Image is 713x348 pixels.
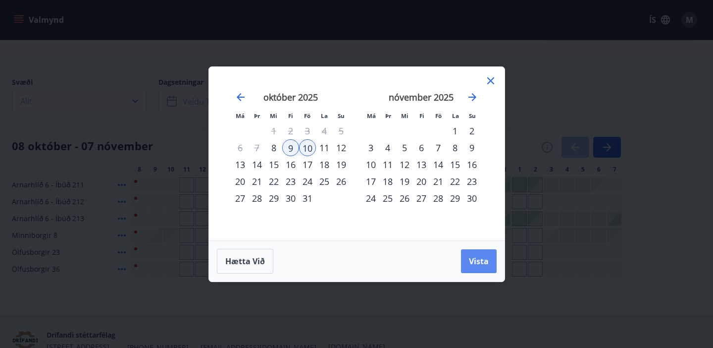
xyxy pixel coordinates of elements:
[362,190,379,207] div: 24
[316,156,333,173] td: Choose laugardagur, 18. október 2025 as your check-in date. It’s available.
[379,139,396,156] td: Choose þriðjudagur, 4. nóvember 2025 as your check-in date. It’s available.
[419,112,424,119] small: Fi
[338,112,345,119] small: Su
[463,173,480,190] div: 23
[221,79,493,229] div: Calendar
[413,173,430,190] td: Choose fimmtudagur, 20. nóvember 2025 as your check-in date. It’s available.
[463,190,480,207] td: Choose sunnudagur, 30. nóvember 2025 as your check-in date. It’s available.
[333,173,350,190] td: Choose sunnudagur, 26. október 2025 as your check-in date. It’s available.
[413,173,430,190] div: 20
[282,190,299,207] td: Choose fimmtudagur, 30. október 2025 as your check-in date. It’s available.
[447,122,463,139] div: 1
[304,112,310,119] small: Fö
[396,156,413,173] td: Choose miðvikudagur, 12. nóvember 2025 as your check-in date. It’s available.
[413,156,430,173] div: 13
[396,173,413,190] td: Choose miðvikudagur, 19. nóvember 2025 as your check-in date. It’s available.
[430,156,447,173] td: Choose föstudagur, 14. nóvember 2025 as your check-in date. It’s available.
[282,173,299,190] div: 23
[249,139,265,156] td: Not available. þriðjudagur, 7. október 2025
[232,139,249,156] td: Not available. mánudagur, 6. október 2025
[232,190,249,207] td: Choose mánudagur, 27. október 2025 as your check-in date. It’s available.
[249,156,265,173] div: 14
[447,156,463,173] div: 15
[232,156,249,173] div: 13
[362,139,379,156] div: 3
[389,91,454,103] strong: nóvember 2025
[316,122,333,139] td: Not available. laugardagur, 4. október 2025
[413,139,430,156] td: Choose fimmtudagur, 6. nóvember 2025 as your check-in date. It’s available.
[463,190,480,207] div: 30
[447,190,463,207] td: Choose laugardagur, 29. nóvember 2025 as your check-in date. It’s available.
[299,190,316,207] div: 31
[299,139,316,156] div: 10
[282,190,299,207] div: 30
[265,156,282,173] td: Choose miðvikudagur, 15. október 2025 as your check-in date. It’s available.
[333,139,350,156] div: 12
[396,156,413,173] div: 12
[413,139,430,156] div: 6
[270,112,277,119] small: Mi
[396,139,413,156] td: Choose miðvikudagur, 5. nóvember 2025 as your check-in date. It’s available.
[362,173,379,190] td: Choose mánudagur, 17. nóvember 2025 as your check-in date. It’s available.
[265,139,282,156] div: 8
[282,173,299,190] td: Choose fimmtudagur, 23. október 2025 as your check-in date. It’s available.
[232,173,249,190] td: Choose mánudagur, 20. október 2025 as your check-in date. It’s available.
[463,173,480,190] td: Choose sunnudagur, 23. nóvember 2025 as your check-in date. It’s available.
[413,190,430,207] td: Choose fimmtudagur, 27. nóvember 2025 as your check-in date. It’s available.
[299,190,316,207] td: Choose föstudagur, 31. október 2025 as your check-in date. It’s available.
[254,112,260,119] small: Þr
[299,156,316,173] div: 17
[362,156,379,173] td: Choose mánudagur, 10. nóvember 2025 as your check-in date. It’s available.
[396,190,413,207] div: 26
[401,112,408,119] small: Mi
[316,173,333,190] div: 25
[463,122,480,139] td: Choose sunnudagur, 2. nóvember 2025 as your check-in date. It’s available.
[333,173,350,190] div: 26
[316,139,333,156] div: 11
[430,173,447,190] div: 21
[232,156,249,173] td: Choose mánudagur, 13. október 2025 as your check-in date. It’s available.
[249,173,265,190] td: Choose þriðjudagur, 21. október 2025 as your check-in date. It’s available.
[362,156,379,173] div: 10
[265,190,282,207] td: Choose miðvikudagur, 29. október 2025 as your check-in date. It’s available.
[447,122,463,139] td: Choose laugardagur, 1. nóvember 2025 as your check-in date. It’s available.
[299,173,316,190] div: 24
[396,173,413,190] div: 19
[299,139,316,156] td: Selected as end date. föstudagur, 10. október 2025
[463,156,480,173] td: Choose sunnudagur, 16. nóvember 2025 as your check-in date. It’s available.
[282,139,299,156] td: Selected as start date. fimmtudagur, 9. október 2025
[379,173,396,190] td: Choose þriðjudagur, 18. nóvember 2025 as your check-in date. It’s available.
[469,256,489,267] span: Vista
[430,173,447,190] td: Choose föstudagur, 21. nóvember 2025 as your check-in date. It’s available.
[316,173,333,190] td: Choose laugardagur, 25. október 2025 as your check-in date. It’s available.
[452,112,459,119] small: La
[249,190,265,207] div: 28
[362,173,379,190] div: 17
[430,190,447,207] td: Choose föstudagur, 28. nóvember 2025 as your check-in date. It’s available.
[299,173,316,190] td: Choose föstudagur, 24. október 2025 as your check-in date. It’s available.
[379,190,396,207] div: 25
[217,249,273,274] button: Hætta við
[379,190,396,207] td: Choose þriðjudagur, 25. nóvember 2025 as your check-in date. It’s available.
[299,156,316,173] td: Choose föstudagur, 17. október 2025 as your check-in date. It’s available.
[461,249,497,273] button: Vista
[430,139,447,156] div: 7
[463,122,480,139] div: 2
[396,139,413,156] div: 5
[447,173,463,190] div: 22
[362,139,379,156] td: Choose mánudagur, 3. nóvember 2025 as your check-in date. It’s available.
[362,190,379,207] td: Choose mánudagur, 24. nóvember 2025 as your check-in date. It’s available.
[396,190,413,207] td: Choose miðvikudagur, 26. nóvember 2025 as your check-in date. It’s available.
[282,156,299,173] div: 16
[447,139,463,156] div: 8
[235,91,247,103] div: Move backward to switch to the previous month.
[282,156,299,173] td: Choose fimmtudagur, 16. október 2025 as your check-in date. It’s available.
[447,139,463,156] td: Choose laugardagur, 8. nóvember 2025 as your check-in date. It’s available.
[225,256,265,267] span: Hætta við
[379,156,396,173] td: Choose þriðjudagur, 11. nóvember 2025 as your check-in date. It’s available.
[447,190,463,207] div: 29
[435,112,442,119] small: Fö
[265,156,282,173] div: 15
[249,156,265,173] td: Choose þriðjudagur, 14. október 2025 as your check-in date. It’s available.
[316,139,333,156] td: Choose laugardagur, 11. október 2025 as your check-in date. It’s available.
